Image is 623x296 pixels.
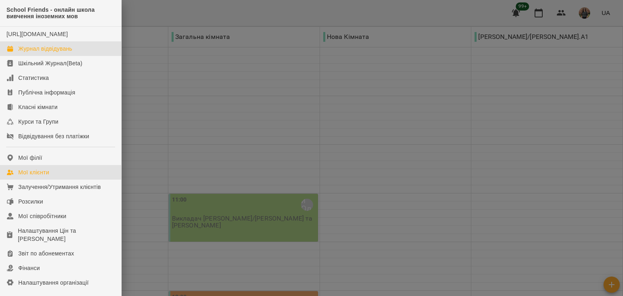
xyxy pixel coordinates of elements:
[18,103,58,111] div: Класні кімнати
[18,132,89,140] div: Відвідування без платіжки
[18,118,58,126] div: Курси та Групи
[18,279,89,287] div: Налаштування організації
[18,74,49,82] div: Статистика
[18,212,67,220] div: Мої співробітники
[6,31,68,37] a: [URL][DOMAIN_NAME]
[18,183,101,191] div: Залучення/Утримання клієнтів
[18,88,75,97] div: Публічна інформація
[18,45,72,53] div: Журнал відвідувань
[18,154,42,162] div: Мої філії
[18,197,43,206] div: Розсилки
[18,168,49,176] div: Мої клієнти
[18,249,74,257] div: Звіт по абонементах
[18,227,115,243] div: Налаштування Цін та [PERSON_NAME]
[18,264,40,272] div: Фінанси
[18,59,82,67] div: Шкільний Журнал(Beta)
[6,6,115,20] span: School Friends - онлайн школа вивчення іноземних мов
